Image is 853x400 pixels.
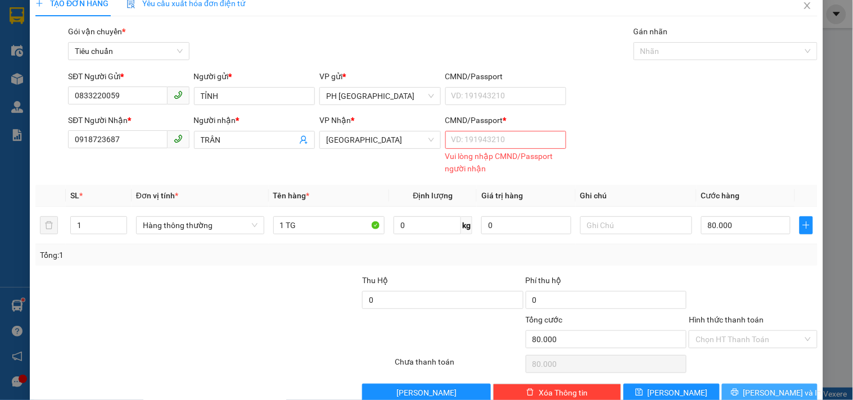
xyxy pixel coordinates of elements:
[701,191,740,200] span: Cước hàng
[526,315,563,324] span: Tổng cước
[78,61,150,98] li: VP [GEOGRAPHIC_DATA]
[634,27,668,36] label: Gán nhãn
[539,387,588,399] span: Xóa Thông tin
[689,315,764,324] label: Hình thức thanh toán
[461,216,472,234] span: kg
[6,6,45,45] img: logo.jpg
[362,276,388,285] span: Thu Hộ
[68,114,189,126] div: SĐT Người Nhận
[394,356,524,375] div: Chưa thanh toán
[319,70,440,83] div: VP gửi
[326,88,434,104] span: PH Sài Gòn
[174,90,183,99] span: phone
[580,216,692,234] input: Ghi Chú
[136,191,178,200] span: Đơn vị tính
[803,1,812,10] span: close
[68,27,125,36] span: Gói vận chuyển
[445,114,566,126] div: CMND/Passport
[40,216,58,234] button: delete
[445,150,566,175] div: Vui lòng nhập CMND/Passport người nhận
[648,387,708,399] span: [PERSON_NAME]
[445,70,566,83] div: CMND/Passport
[273,216,385,234] input: VD: Bàn, Ghế
[319,116,351,125] span: VP Nhận
[526,274,687,291] div: Phí thu hộ
[194,70,315,83] div: Người gửi
[299,135,308,144] span: user-add
[70,191,79,200] span: SL
[174,134,183,143] span: phone
[576,185,697,207] th: Ghi chú
[800,216,813,234] button: plus
[75,43,182,60] span: Tiêu chuẩn
[800,221,813,230] span: plus
[326,131,434,148] span: Tuy Hòa
[526,388,534,397] span: delete
[731,388,739,397] span: printer
[481,191,523,200] span: Giá trị hàng
[68,70,189,83] div: SĐT Người Gửi
[635,388,643,397] span: save
[6,61,78,98] li: VP PH [GEOGRAPHIC_DATA]
[481,216,571,234] input: 0
[40,249,330,261] div: Tổng: 1
[273,191,310,200] span: Tên hàng
[396,387,457,399] span: [PERSON_NAME]
[6,6,163,48] li: Xe khách Mộc Thảo
[413,191,453,200] span: Định lượng
[743,387,822,399] span: [PERSON_NAME] và In
[194,114,315,126] div: Người nhận
[143,217,258,234] span: Hàng thông thường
